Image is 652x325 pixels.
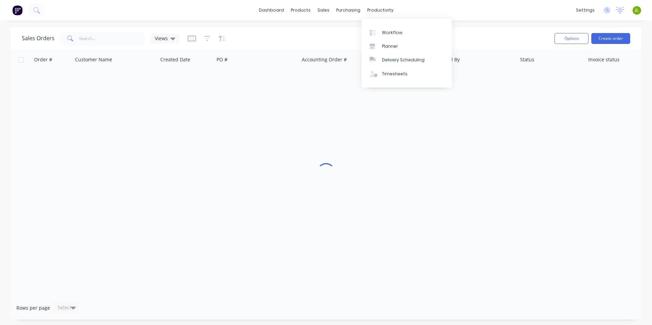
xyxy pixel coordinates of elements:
div: Planner [382,43,398,49]
span: JL [635,7,639,13]
span: Rows per page [16,305,50,311]
div: sales [314,5,333,15]
div: Timesheets [382,71,407,77]
span: Views [155,35,168,42]
div: purchasing [333,5,364,15]
input: Search... [79,32,146,45]
div: products [287,5,314,15]
img: Factory [12,5,23,15]
div: Select... [58,304,75,311]
div: settings [573,5,598,15]
div: Delivery Scheduling [382,57,425,63]
div: Order # [34,56,52,63]
button: Options [554,33,589,44]
div: Created Date [160,56,190,63]
div: Accounting Order # [302,56,347,63]
a: Workflow [361,26,452,39]
div: productivity [364,5,397,15]
div: Status [520,56,534,63]
div: Invoice status [588,56,620,63]
div: PO # [217,56,227,63]
div: Workflow [382,30,402,36]
a: Delivery Scheduling [361,53,452,67]
div: Customer Name [75,56,112,63]
a: Timesheets [361,67,452,81]
h1: Sales Orders [22,35,55,42]
button: Create order [591,33,630,44]
a: dashboard [255,5,287,15]
a: Planner [361,40,452,53]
